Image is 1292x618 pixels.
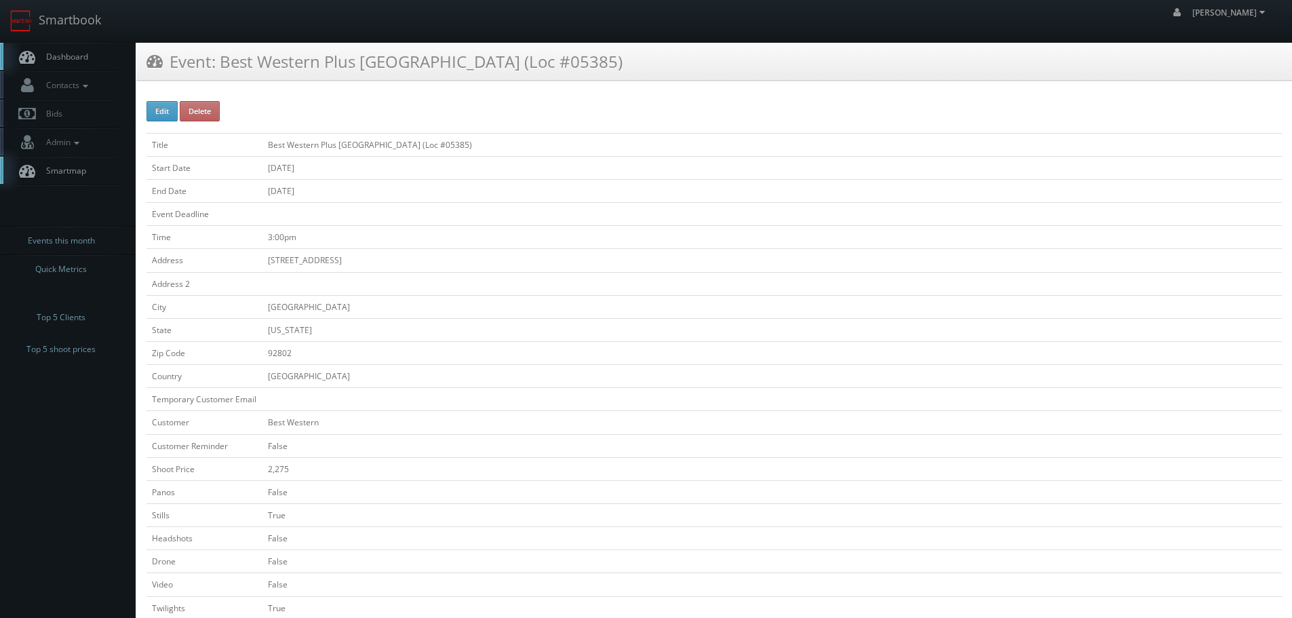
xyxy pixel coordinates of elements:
td: True [262,503,1282,526]
td: [GEOGRAPHIC_DATA] [262,295,1282,318]
td: Headshots [146,527,262,550]
td: Customer [146,411,262,434]
td: Temporary Customer Email [146,388,262,411]
span: Admin [39,136,83,148]
span: Contacts [39,79,92,91]
td: Customer Reminder [146,434,262,457]
td: [US_STATE] [262,318,1282,341]
span: Events this month [28,234,95,248]
td: End Date [146,179,262,202]
td: [DATE] [262,156,1282,179]
td: [STREET_ADDRESS] [262,249,1282,272]
td: False [262,480,1282,503]
td: Title [146,133,262,156]
td: Best Western Plus [GEOGRAPHIC_DATA] (Loc #05385) [262,133,1282,156]
td: Start Date [146,156,262,179]
td: Address 2 [146,272,262,295]
td: Time [146,226,262,249]
span: Quick Metrics [35,263,87,276]
td: 92802 [262,341,1282,364]
span: Smartmap [39,165,86,176]
span: Bids [39,108,62,119]
button: Delete [180,101,220,121]
h3: Event: Best Western Plus [GEOGRAPHIC_DATA] (Loc #05385) [146,50,623,73]
img: smartbook-logo.png [10,10,32,32]
button: Edit [146,101,178,121]
td: Best Western [262,411,1282,434]
td: False [262,550,1282,573]
td: City [146,295,262,318]
td: Stills [146,503,262,526]
td: False [262,527,1282,550]
td: Video [146,573,262,596]
td: Drone [146,550,262,573]
td: Country [146,365,262,388]
td: Shoot Price [146,457,262,480]
td: 3:00pm [262,226,1282,249]
span: Dashboard [39,51,88,62]
td: 2,275 [262,457,1282,480]
td: False [262,434,1282,457]
span: [PERSON_NAME] [1192,7,1269,18]
td: Event Deadline [146,203,262,226]
td: Panos [146,480,262,503]
td: Zip Code [146,341,262,364]
span: Top 5 Clients [37,311,85,324]
span: Top 5 shoot prices [26,343,96,356]
td: [GEOGRAPHIC_DATA] [262,365,1282,388]
td: False [262,573,1282,596]
td: [DATE] [262,179,1282,202]
td: Address [146,249,262,272]
td: State [146,318,262,341]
